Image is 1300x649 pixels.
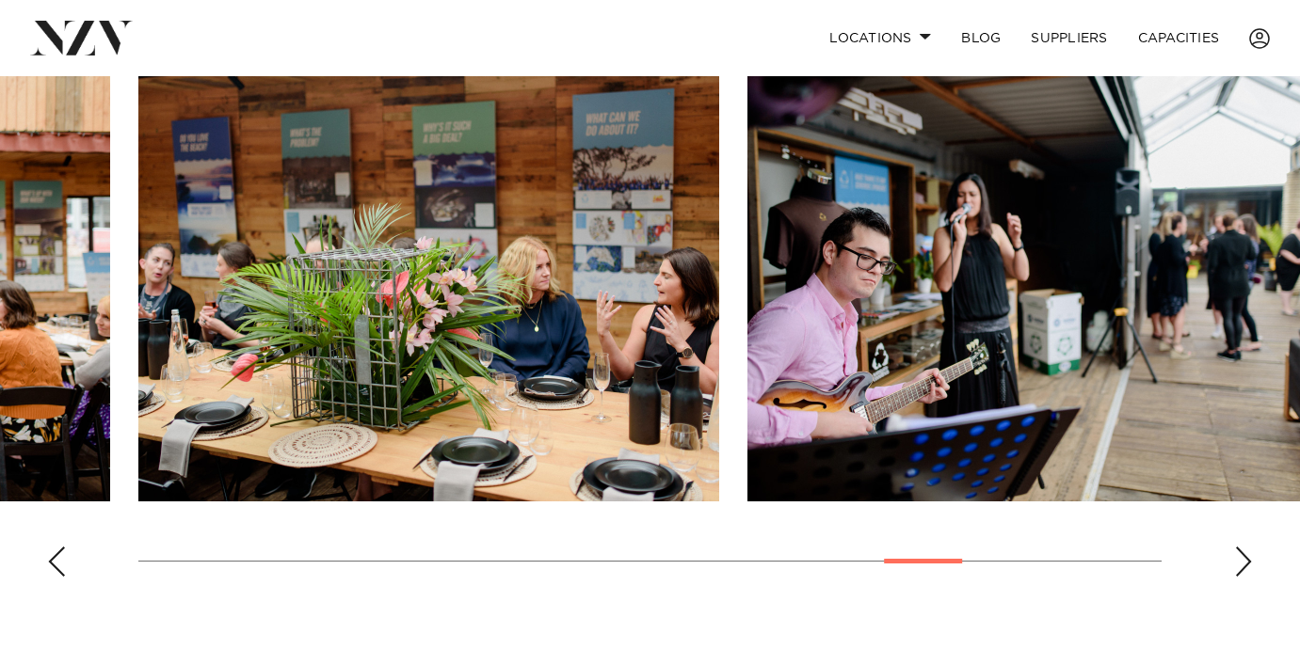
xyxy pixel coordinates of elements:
[1123,18,1235,58] a: Capacities
[138,75,719,501] swiper-slide: 17 / 22
[946,18,1016,58] a: BLOG
[1016,18,1122,58] a: SUPPLIERS
[814,18,946,58] a: Locations
[30,21,133,55] img: nzv-logo.png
